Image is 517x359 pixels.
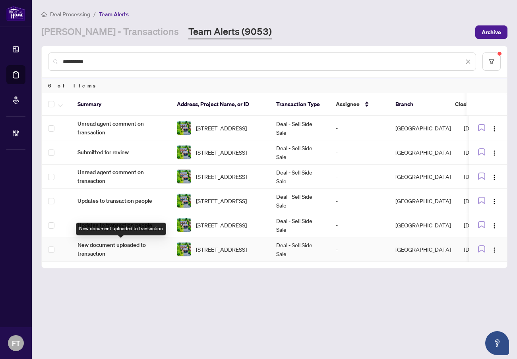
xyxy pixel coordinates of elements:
td: [DATE] [457,140,513,165]
span: FT [12,338,20,349]
td: Deal - Sell Side Sale [270,116,329,140]
span: close [465,59,471,64]
th: Assignee [329,93,389,116]
button: Logo [488,170,501,183]
img: Logo [491,198,498,205]
img: Logo [491,247,498,253]
span: [STREET_ADDRESS] [196,124,247,132]
span: [STREET_ADDRESS] [196,245,247,254]
img: thumbnail-img [177,146,191,159]
span: Archive [482,26,501,39]
td: - [329,189,389,213]
td: Deal - Sell Side Sale [270,140,329,165]
td: [GEOGRAPHIC_DATA] [389,140,457,165]
button: Logo [488,243,501,256]
span: Deal Processing [50,11,90,18]
th: Address, Project Name, or ID [170,93,270,116]
a: [PERSON_NAME] - Transactions [41,25,179,39]
span: [STREET_ADDRESS] [196,221,247,229]
img: Logo [491,126,498,132]
img: thumbnail-img [177,218,191,232]
span: Submitted for review [77,148,164,157]
th: Transaction Type [270,93,329,116]
td: - [329,237,389,262]
td: Deal - Sell Side Sale [270,237,329,262]
span: Updates to transaction people [77,221,164,229]
span: Unread agent comment on transaction [77,119,164,137]
button: Logo [488,122,501,134]
button: Logo [488,146,501,159]
img: thumbnail-img [177,170,191,183]
button: Logo [488,219,501,231]
span: home [41,12,47,17]
td: - [329,165,389,189]
div: 6 of Items [42,78,507,93]
span: New document uploaded to transaction [77,241,164,258]
span: Closing Date [455,100,488,109]
img: Logo [491,174,498,180]
span: Team Alerts [99,11,129,18]
td: [DATE] [457,189,513,213]
td: [GEOGRAPHIC_DATA] [389,165,457,189]
div: New document uploaded to transaction [76,223,166,235]
td: [GEOGRAPHIC_DATA] [389,213,457,237]
a: Team Alerts (9053) [188,25,272,39]
img: thumbnail-img [177,121,191,135]
td: - [329,213,389,237]
span: Unread agent comment on transaction [77,168,164,185]
td: [GEOGRAPHIC_DATA] [389,237,457,262]
td: [DATE] [457,165,513,189]
span: [STREET_ADDRESS] [196,196,247,205]
td: Deal - Sell Side Sale [270,189,329,213]
td: [GEOGRAPHIC_DATA] [389,189,457,213]
td: [DATE] [457,237,513,262]
li: / [93,10,96,19]
th: Closing Date [449,93,504,116]
th: Branch [389,93,449,116]
td: Deal - Sell Side Sale [270,165,329,189]
td: [DATE] [457,213,513,237]
button: Archive [475,25,507,39]
span: Updates to transaction people [77,196,164,205]
img: logo [6,6,25,21]
td: [GEOGRAPHIC_DATA] [389,116,457,140]
td: Deal - Sell Side Sale [270,213,329,237]
span: [STREET_ADDRESS] [196,172,247,181]
td: - [329,116,389,140]
img: Logo [491,150,498,156]
td: [DATE] [457,116,513,140]
span: filter [489,59,494,64]
img: thumbnail-img [177,243,191,256]
button: Open asap [485,331,509,355]
img: thumbnail-img [177,194,191,208]
span: Assignee [336,100,360,109]
button: Logo [488,194,501,207]
span: [STREET_ADDRESS] [196,148,247,157]
th: Summary [71,93,170,116]
button: filter [482,52,501,71]
td: - [329,140,389,165]
img: Logo [491,223,498,229]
